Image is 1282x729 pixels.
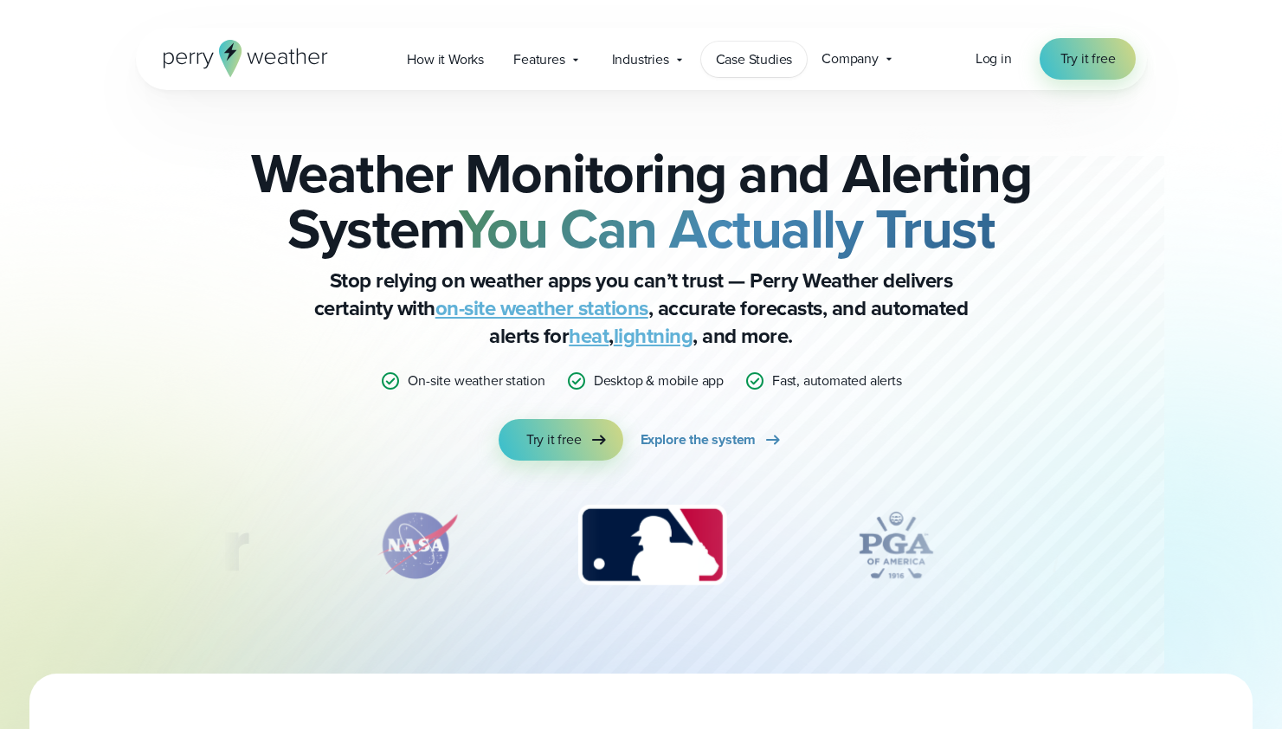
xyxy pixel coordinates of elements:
p: Stop relying on weather apps you can’t trust — Perry Weather delivers certainty with , accurate f... [295,267,988,350]
div: 2 of 12 [357,502,478,589]
div: 4 of 12 [827,502,965,589]
span: Company [821,48,879,69]
a: Try it free [1040,38,1137,80]
img: MLB.svg [561,502,744,589]
div: 1 of 12 [27,502,273,589]
span: Try it free [1060,48,1116,69]
span: Try it free [526,429,582,450]
span: Explore the system [641,429,756,450]
p: On-site weather station [408,371,545,391]
span: Industries [612,49,669,70]
a: lightning [614,320,693,352]
img: NASA.svg [357,502,478,589]
div: 5 of 12 [1048,502,1187,589]
div: 3 of 12 [561,502,744,589]
span: Features [513,49,564,70]
a: heat [569,320,609,352]
a: Explore the system [641,419,783,461]
span: How it Works [407,49,484,70]
a: Try it free [499,419,623,461]
span: Case Studies [716,49,793,70]
a: How it Works [392,42,499,77]
a: on-site weather stations [435,293,648,324]
img: PGA.svg [827,502,965,589]
a: Log in [976,48,1012,69]
strong: You Can Actually Trust [459,188,995,269]
span: Log in [976,48,1012,68]
a: Case Studies [701,42,808,77]
div: slideshow [222,502,1060,597]
p: Desktop & mobile app [594,371,724,391]
img: Turner-Construction_1.svg [27,502,273,589]
p: Fast, automated alerts [772,371,902,391]
img: DPR-Construction.svg [1048,502,1187,589]
h2: Weather Monitoring and Alerting System [222,145,1060,256]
